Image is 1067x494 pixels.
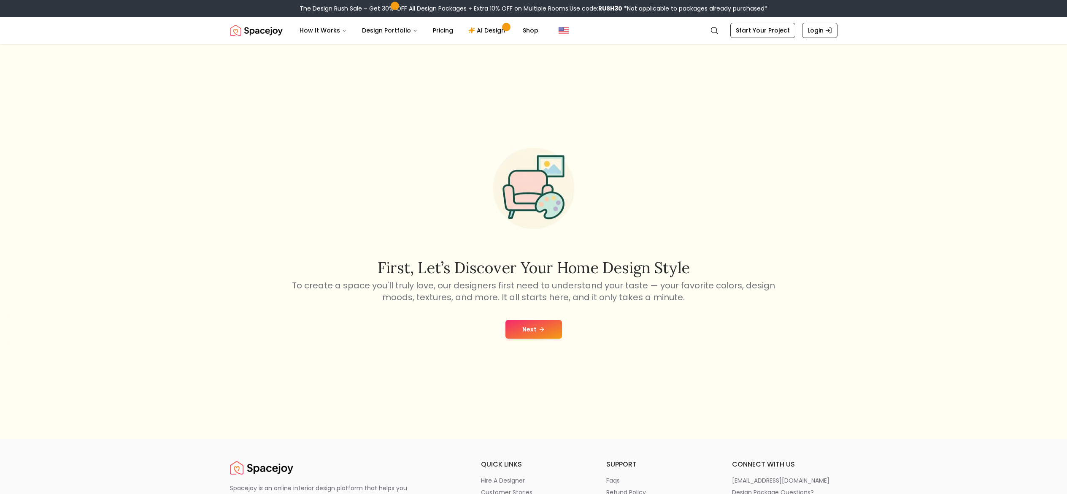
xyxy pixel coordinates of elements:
button: Design Portfolio [355,22,424,39]
p: faqs [606,476,620,485]
a: Pricing [426,22,460,39]
span: Use code: [570,4,622,13]
a: hire a designer [481,476,586,485]
nav: Global [230,17,837,44]
h6: connect with us [732,459,837,470]
a: Login [802,23,837,38]
h2: First, let’s discover your home design style [291,259,777,276]
p: hire a designer [481,476,525,485]
b: RUSH30 [598,4,622,13]
a: faqs [606,476,712,485]
img: United States [559,25,569,35]
button: How It Works [293,22,354,39]
a: Spacejoy [230,22,283,39]
span: *Not applicable to packages already purchased* [622,4,767,13]
p: [EMAIL_ADDRESS][DOMAIN_NAME] [732,476,829,485]
div: The Design Rush Sale – Get 30% OFF All Design Packages + Extra 10% OFF on Multiple Rooms. [300,4,767,13]
a: Shop [516,22,545,39]
img: Spacejoy Logo [230,459,293,476]
a: Start Your Project [730,23,795,38]
img: Spacejoy Logo [230,22,283,39]
a: AI Design [462,22,514,39]
h6: quick links [481,459,586,470]
button: Next [505,320,562,339]
img: Start Style Quiz Illustration [480,134,588,242]
a: [EMAIL_ADDRESS][DOMAIN_NAME] [732,476,837,485]
a: Spacejoy [230,459,293,476]
h6: support [606,459,712,470]
nav: Main [293,22,545,39]
p: To create a space you'll truly love, our designers first need to understand your taste — your fav... [291,280,777,303]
